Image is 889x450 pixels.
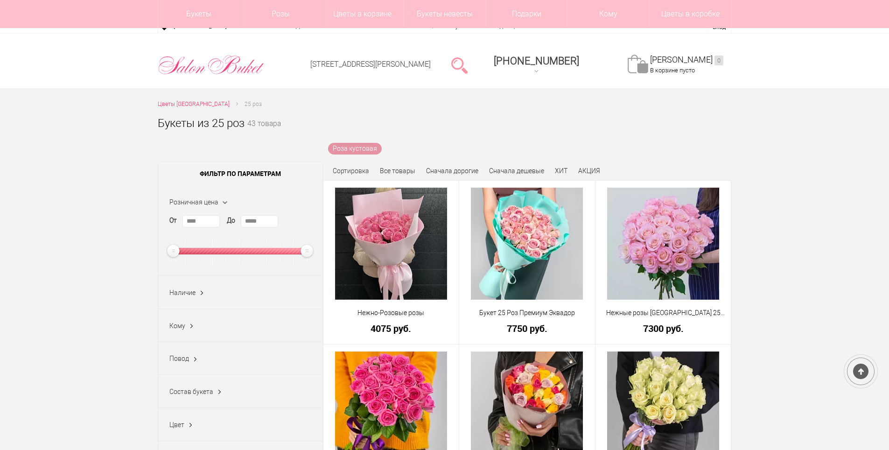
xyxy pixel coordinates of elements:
a: Нежно-Розовые розы [329,308,453,318]
a: 7750 руб. [465,323,589,333]
span: Наличие [169,289,196,296]
a: АКЦИЯ [578,167,600,175]
h1: Букеты из 25 роз [158,115,245,132]
span: Сортировка [333,167,369,175]
a: Роза кустовая [328,143,382,155]
ins: 0 [714,56,723,65]
span: В корзине пусто [650,67,695,74]
img: Нежные розы Эквадор 25 шт [607,188,719,300]
span: Состав букета [169,388,213,395]
img: Цветы Нижний Новгород [158,53,265,77]
span: Кому [169,322,185,330]
span: Фильтр по параметрам [158,162,323,185]
label: От [169,216,177,225]
a: [PHONE_NUMBER] [488,52,585,78]
small: 43 товара [247,120,281,143]
span: Цвет [169,421,184,429]
a: ХИТ [555,167,567,175]
img: Букет 25 Роз Премиум Эквадор [471,188,583,300]
a: Нежные розы [GEOGRAPHIC_DATA] 25 шт [602,308,725,318]
span: Розничная цена [169,198,218,206]
label: До [227,216,235,225]
a: Все товары [380,167,415,175]
a: [PERSON_NAME] [650,55,723,65]
a: [STREET_ADDRESS][PERSON_NAME] [310,60,431,69]
span: 25 роз [245,101,262,107]
a: Цветы [GEOGRAPHIC_DATA] [158,99,230,109]
span: Повод [169,355,189,362]
a: Сначала дорогие [426,167,478,175]
img: Нежно-Розовые розы [335,188,447,300]
a: Букет 25 Роз Премиум Эквадор [465,308,589,318]
a: 4075 руб. [329,323,453,333]
a: 7300 руб. [602,323,725,333]
a: Сначала дешевые [489,167,544,175]
span: Цветы [GEOGRAPHIC_DATA] [158,101,230,107]
span: [PHONE_NUMBER] [494,55,579,67]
